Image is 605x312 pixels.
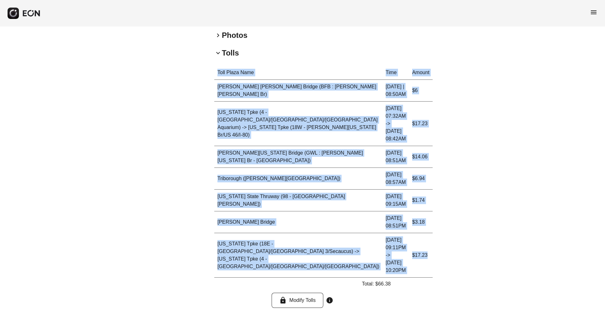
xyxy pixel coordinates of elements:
span: keyboard_arrow_right [214,32,222,39]
td: [PERSON_NAME][US_STATE] Bridge (GWL : [PERSON_NAME][US_STATE] Br - [GEOGRAPHIC_DATA]) [214,146,383,168]
td: [DATE] 08:51PM [383,211,409,233]
td: [DATE] 08:57AM [383,168,409,190]
td: [PERSON_NAME] Bridge [214,211,383,233]
span: menu [590,9,597,16]
th: Time [383,66,409,80]
span: keyboard_arrow_down [214,49,222,57]
th: Toll Plaza Name [214,66,383,80]
td: [DATE] 09:11PM -> [DATE] 10:20PM [383,233,409,278]
td: $17.23 [409,233,433,278]
td: $6 [409,80,433,102]
span: lock [279,297,287,304]
td: [DATE] 07:32AM -> [DATE] 08:42AM [383,102,409,146]
td: [DATE] 08:51AM [383,146,409,168]
td: $3.18 [409,211,433,233]
h2: Photos [222,30,247,40]
td: [US_STATE] State Thruway (98 - [GEOGRAPHIC_DATA][PERSON_NAME]) [214,190,383,211]
td: [PERSON_NAME] [PERSON_NAME] Bridge (BFB : [PERSON_NAME] [PERSON_NAME] Br) [214,80,383,102]
th: Amount [409,66,433,80]
td: [US_STATE] Tpke (4 - [GEOGRAPHIC_DATA]/[GEOGRAPHIC_DATA]/[GEOGRAPHIC_DATA] Aquarium) -> [US_STATE... [214,102,383,146]
span: info [326,297,333,304]
button: Modify Tolls [272,293,323,308]
td: $1.74 [409,190,433,211]
td: $14.06 [409,146,433,168]
td: $17.23 [409,102,433,146]
p: Total: $66.38 [362,280,391,288]
td: [DATE] 09:15AM [383,190,409,211]
h2: Tolls [222,48,239,58]
td: Triborough ([PERSON_NAME][GEOGRAPHIC_DATA]) [214,168,383,190]
td: [DATE] | 08:50AM [383,80,409,102]
td: $6.94 [409,168,433,190]
td: [US_STATE] Tpke (18E - [GEOGRAPHIC_DATA]/[GEOGRAPHIC_DATA] 3/Secaucus) -> [US_STATE] Tpke (4 - [G... [214,233,383,278]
